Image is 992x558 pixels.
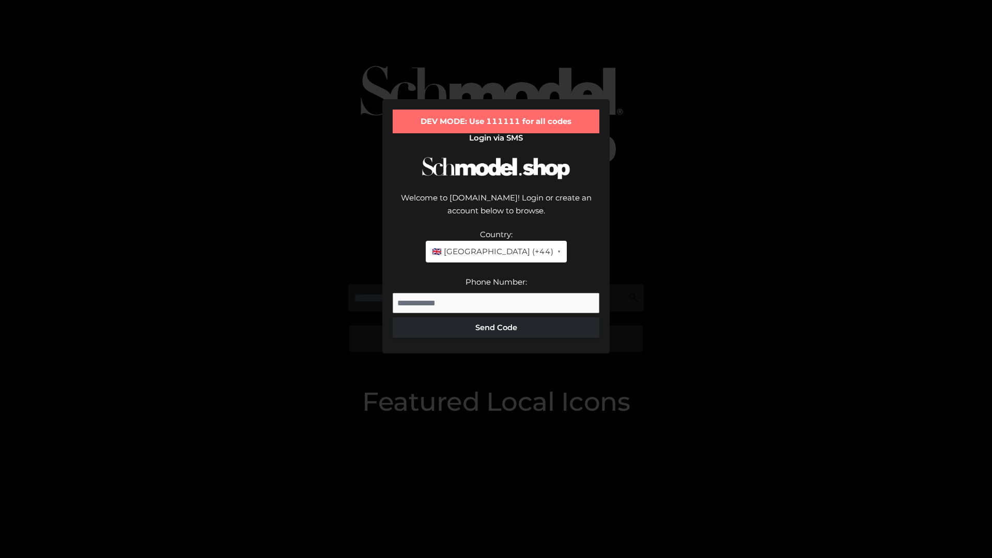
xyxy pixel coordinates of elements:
span: 🇬🇧 [GEOGRAPHIC_DATA] (+44) [432,245,553,258]
label: Country: [480,229,513,239]
div: DEV MODE: Use 111111 for all codes [393,110,599,133]
button: Send Code [393,317,599,338]
div: Welcome to [DOMAIN_NAME]! Login or create an account below to browse. [393,191,599,228]
h2: Login via SMS [393,133,599,143]
img: Schmodel Logo [419,148,574,189]
label: Phone Number: [466,277,527,287]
